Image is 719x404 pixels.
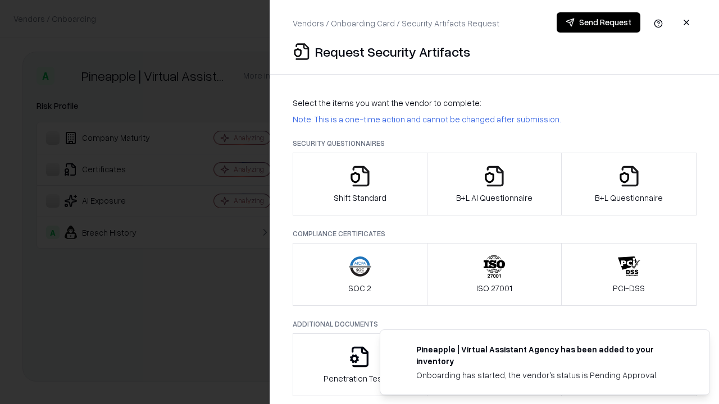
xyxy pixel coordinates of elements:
[561,153,697,215] button: B+L Questionnaire
[293,153,427,215] button: Shift Standard
[293,333,427,396] button: Penetration Testing
[456,192,533,204] p: B+L AI Questionnaire
[348,282,371,294] p: SOC 2
[427,153,562,215] button: B+L AI Questionnaire
[293,17,499,29] p: Vendors / Onboarding Card / Security Artifacts Request
[561,243,697,306] button: PCI-DSS
[324,373,396,384] p: Penetration Testing
[416,369,682,381] div: Onboarding has started, the vendor's status is Pending Approval.
[476,282,512,294] p: ISO 27001
[293,319,697,329] p: Additional Documents
[394,343,407,357] img: trypineapple.com
[334,192,386,204] p: Shift Standard
[427,243,562,306] button: ISO 27001
[293,139,697,148] p: Security Questionnaires
[315,43,470,61] p: Request Security Artifacts
[293,113,697,125] p: Note: This is a one-time action and cannot be changed after submission.
[293,229,697,238] p: Compliance Certificates
[595,192,663,204] p: B+L Questionnaire
[416,343,682,367] div: Pineapple | Virtual Assistant Agency has been added to your inventory
[293,243,427,306] button: SOC 2
[613,282,645,294] p: PCI-DSS
[557,12,640,33] button: Send Request
[293,97,697,109] p: Select the items you want the vendor to complete:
